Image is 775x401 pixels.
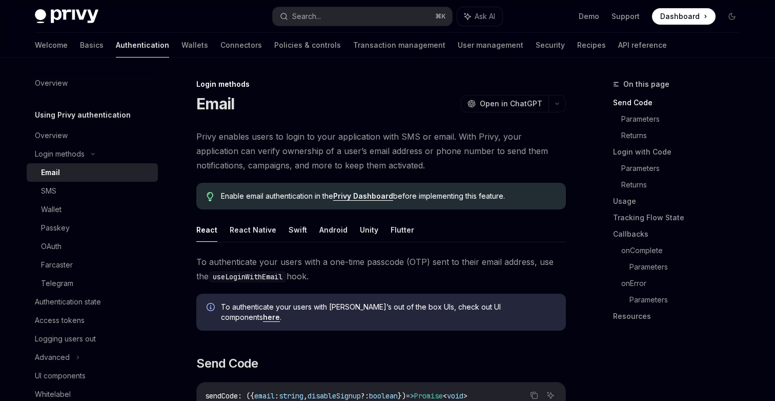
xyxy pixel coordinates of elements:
button: Android [319,218,348,242]
img: dark logo [35,9,98,24]
a: Authentication state [27,293,158,311]
span: Open in ChatGPT [480,99,542,109]
h1: Email [196,94,234,113]
span: ?: [361,391,369,400]
a: Send Code [613,94,748,111]
div: Overview [35,77,68,89]
span: < [443,391,447,400]
span: ⌘ K [435,12,446,21]
span: disableSignup [308,391,361,400]
div: Search... [292,10,321,23]
div: SMS [41,185,56,197]
a: Tracking Flow State [613,209,748,226]
a: onComplete [621,242,748,259]
a: Passkey [27,219,158,237]
a: Privy Dashboard [333,192,393,201]
h5: Using Privy authentication [35,109,131,121]
div: Email [41,166,60,179]
span: To authenticate your users with [PERSON_NAME]’s out of the box UIs, check out UI components . [221,302,556,322]
a: User management [458,33,523,58]
a: SMS [27,182,158,200]
div: OAuth [41,240,62,253]
a: here [263,313,280,322]
a: Parameters [629,292,748,308]
button: Ask AI [457,7,502,26]
button: Open in ChatGPT [461,95,548,112]
span: : ({ [238,391,254,400]
a: UI components [27,367,158,385]
span: Enable email authentication in the before implementing this feature. [221,191,556,201]
a: Support [611,11,640,22]
a: Basics [80,33,104,58]
a: Demo [579,11,599,22]
span: , [303,391,308,400]
a: Transaction management [353,33,445,58]
a: Authentication [116,33,169,58]
code: useLoginWithEmail [209,271,287,282]
button: Search...⌘K [273,7,452,26]
div: Logging users out [35,333,96,345]
div: Advanced [35,351,70,364]
a: Login with Code [613,144,748,160]
span: sendCode [205,391,238,400]
div: Authentication state [35,296,101,308]
div: Wallet [41,203,62,216]
a: Wallet [27,200,158,219]
span: Dashboard [660,11,700,22]
span: To authenticate your users with a one-time passcode (OTP) sent to their email address, use the hook. [196,255,566,283]
a: Farcaster [27,256,158,274]
div: Farcaster [41,259,73,271]
a: Parameters [621,111,748,127]
span: string [279,391,303,400]
span: On this page [623,78,669,90]
a: Telegram [27,274,158,293]
a: OAuth [27,237,158,256]
a: Recipes [577,33,606,58]
a: Logging users out [27,330,158,348]
button: Toggle dark mode [724,8,740,25]
button: Flutter [391,218,414,242]
div: Login methods [35,148,85,160]
div: Telegram [41,277,73,290]
a: Access tokens [27,311,158,330]
button: Swift [289,218,307,242]
a: Security [536,33,565,58]
a: onError [621,275,748,292]
span: Send Code [196,355,258,372]
a: Resources [613,308,748,324]
div: Login methods [196,79,566,89]
span: }) [398,391,406,400]
span: : [275,391,279,400]
span: => [406,391,414,400]
a: Overview [27,74,158,92]
a: Dashboard [652,8,716,25]
a: Usage [613,193,748,209]
span: boolean [369,391,398,400]
div: Whitelabel [35,388,71,400]
a: Callbacks [613,226,748,242]
span: > [463,391,467,400]
a: Wallets [181,33,208,58]
svg: Tip [207,192,214,201]
a: Welcome [35,33,68,58]
span: Promise [414,391,443,400]
div: Overview [35,129,68,142]
svg: Info [207,303,217,313]
a: Parameters [629,259,748,275]
div: UI components [35,370,86,382]
a: Connectors [220,33,262,58]
span: void [447,391,463,400]
span: Privy enables users to login to your application with SMS or email. With Privy, your application ... [196,129,566,173]
div: Access tokens [35,314,85,327]
a: Email [27,163,158,182]
div: Passkey [41,222,70,234]
button: React [196,218,217,242]
a: Policies & controls [274,33,341,58]
button: Unity [360,218,378,242]
a: Returns [621,127,748,144]
a: API reference [618,33,667,58]
button: React Native [230,218,276,242]
span: email [254,391,275,400]
a: Overview [27,126,158,145]
span: Ask AI [475,11,495,22]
